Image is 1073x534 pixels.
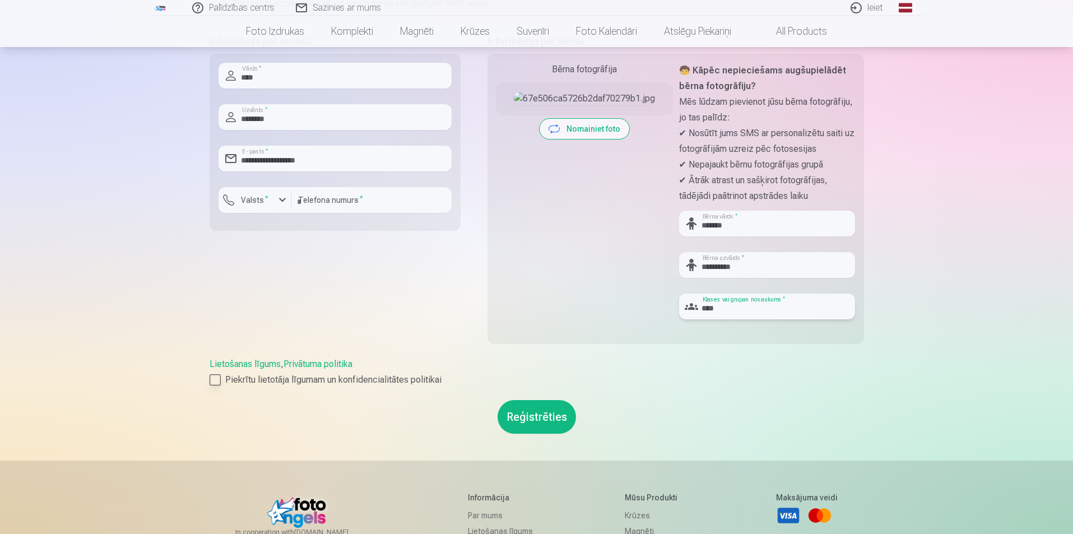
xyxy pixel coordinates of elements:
[625,492,684,503] h5: Mūsu produkti
[236,194,273,206] label: Valsts
[387,16,447,47] a: Magnēti
[496,63,672,76] div: Bērna fotogrāfija
[679,157,855,173] p: ✔ Nepajaukt bērnu fotogrāfijas grupā
[210,357,864,387] div: ,
[233,16,318,47] a: Foto izdrukas
[807,503,832,528] a: Mastercard
[447,16,503,47] a: Krūzes
[219,187,291,213] button: Valsts*
[155,4,167,11] img: /fa1
[514,92,655,105] img: 67e506ca5726b2daf70279b1.jpg
[503,16,563,47] a: Suvenīri
[563,16,651,47] a: Foto kalendāri
[679,173,855,204] p: ✔ Ātrāk atrast un sašķirot fotogrāfijas, tādējādi paātrinot apstrādes laiku
[540,119,629,139] button: Nomainiet foto
[745,16,840,47] a: All products
[210,373,864,387] label: Piekrītu lietotāja līgumam un konfidencialitātes politikai
[651,16,745,47] a: Atslēgu piekariņi
[210,359,281,369] a: Lietošanas līgums
[498,400,576,434] button: Reģistrēties
[679,65,846,91] strong: 🧒 Kāpēc nepieciešams augšupielādēt bērna fotogrāfiju?
[468,492,533,503] h5: Informācija
[318,16,387,47] a: Komplekti
[776,503,801,528] a: Visa
[679,126,855,157] p: ✔ Nosūtīt jums SMS ar personalizētu saiti uz fotogrāfijām uzreiz pēc fotosesijas
[625,508,684,523] a: Krūzes
[776,492,838,503] h5: Maksājuma veidi
[679,94,855,126] p: Mēs lūdzam pievienot jūsu bērna fotogrāfiju, jo tas palīdz:
[284,359,352,369] a: Privātuma politika
[468,508,533,523] a: Par mums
